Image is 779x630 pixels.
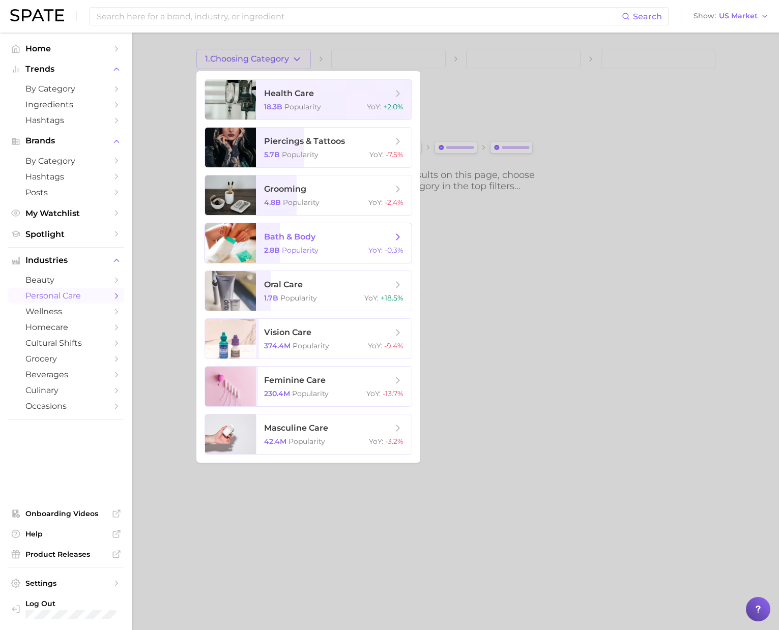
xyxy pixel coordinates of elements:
span: +2.0% [383,102,403,111]
a: homecare [8,319,124,335]
span: -7.5% [386,150,403,159]
span: 374.4m [264,341,291,350]
span: culinary [25,385,107,395]
ul: 1.Choosing Category [196,71,420,463]
span: -13.7% [383,389,403,398]
span: beauty [25,275,107,285]
span: YoY : [369,150,384,159]
span: 230.4m [264,389,290,398]
span: 5.7b [264,150,280,159]
span: Log Out [25,599,116,608]
span: Ingredients [25,100,107,109]
img: SPATE [10,9,64,21]
a: Hashtags [8,112,124,128]
span: grocery [25,354,107,364]
a: Home [8,41,124,56]
span: 42.4m [264,437,286,446]
span: Settings [25,579,107,588]
span: YoY : [369,437,383,446]
span: cultural shifts [25,338,107,348]
a: by Category [8,81,124,97]
span: -9.4% [384,341,403,350]
span: 2.8b [264,246,280,255]
span: 18.3b [264,102,282,111]
span: occasions [25,401,107,411]
span: Industries [25,256,107,265]
a: beverages [8,367,124,382]
span: Hashtags [25,172,107,182]
span: Popularity [293,341,329,350]
span: Show [694,13,716,19]
span: by Category [25,156,107,166]
a: Spotlight [8,226,124,242]
a: wellness [8,304,124,319]
span: Onboarding Videos [25,509,107,518]
a: Ingredients [8,97,124,112]
a: culinary [8,382,124,398]
button: Brands [8,133,124,148]
span: 1.7b [264,293,278,303]
a: Posts [8,185,124,200]
span: Posts [25,188,107,197]
span: wellness [25,307,107,316]
span: Help [25,529,107,538]
span: Popularity [280,293,317,303]
span: bath & body [264,232,315,242]
span: personal care [25,291,107,301]
a: Log out. Currently logged in with e-mail yumi.toki@spate.nyc. [8,596,124,622]
span: homecare [25,322,107,332]
span: piercings & tattoos [264,136,345,146]
span: oral care [264,280,303,289]
a: My Watchlist [8,205,124,221]
span: YoY : [368,246,383,255]
span: masculine care [264,423,328,433]
span: -2.4% [385,198,403,207]
span: Popularity [284,102,321,111]
button: ShowUS Market [691,10,771,23]
a: by Category [8,153,124,169]
span: Hashtags [25,115,107,125]
span: Spotlight [25,229,107,239]
a: grocery [8,351,124,367]
span: -0.3% [385,246,403,255]
span: Popularity [282,246,319,255]
span: Brands [25,136,107,145]
span: Popularity [282,150,319,159]
a: cultural shifts [8,335,124,351]
span: 4.8b [264,198,281,207]
a: Help [8,526,124,542]
span: Product Releases [25,550,107,559]
button: Trends [8,62,124,77]
span: +18.5% [381,293,403,303]
button: Industries [8,253,124,268]
span: YoY : [364,293,379,303]
a: beauty [8,272,124,288]
span: Trends [25,65,107,74]
span: health care [264,88,314,98]
a: Onboarding Videos [8,506,124,521]
span: My Watchlist [25,208,107,218]
a: personal care [8,288,124,304]
span: beverages [25,370,107,379]
span: YoY : [367,102,381,111]
span: feminine care [264,375,326,385]
a: Product Releases [8,547,124,562]
span: Search [633,12,662,21]
span: by Category [25,84,107,94]
span: US Market [719,13,758,19]
span: Popularity [288,437,325,446]
span: vision care [264,327,311,337]
span: Popularity [283,198,320,207]
span: YoY : [368,341,382,350]
span: YoY : [368,198,383,207]
input: Search here for a brand, industry, or ingredient [96,8,622,25]
span: -3.2% [385,437,403,446]
span: YoY : [366,389,381,398]
a: Settings [8,576,124,591]
a: Hashtags [8,169,124,185]
a: occasions [8,398,124,414]
span: Popularity [292,389,329,398]
span: Home [25,44,107,53]
span: grooming [264,184,306,194]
